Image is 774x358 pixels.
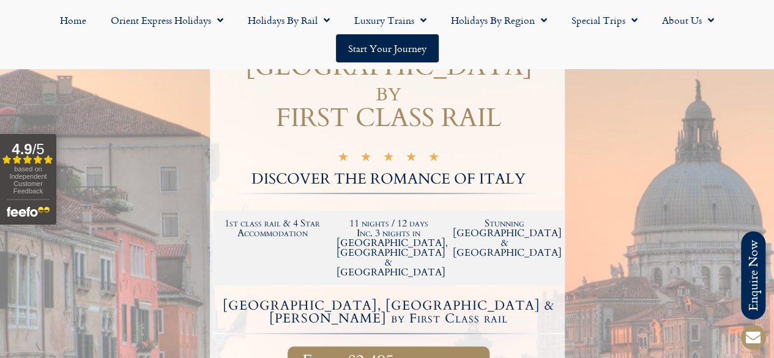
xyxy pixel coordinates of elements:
a: Holidays by Region [439,6,559,34]
i: ★ [406,153,417,165]
h2: 11 nights / 12 days Inc. 3 nights in [GEOGRAPHIC_DATA], [GEOGRAPHIC_DATA] & [GEOGRAPHIC_DATA] [337,218,441,277]
i: ★ [383,153,394,165]
a: Start your Journey [336,34,439,62]
i: ★ [428,153,439,165]
h2: 1st class rail & 4 Star Accommodation [221,218,325,238]
a: About Us [650,6,726,34]
h1: GRAND TOUR OF [GEOGRAPHIC_DATA] by FIRST CLASS RAIL [213,28,565,131]
a: Orient Express Holidays [99,6,236,34]
div: 5/5 [338,151,439,165]
a: Special Trips [559,6,650,34]
h2: Stunning [GEOGRAPHIC_DATA] & [GEOGRAPHIC_DATA] [453,218,557,258]
a: Home [48,6,99,34]
i: ★ [360,153,371,165]
nav: Menu [6,6,768,62]
i: ★ [338,153,349,165]
a: Luxury Trains [342,6,439,34]
a: Holidays by Rail [236,6,342,34]
h2: DISCOVER THE ROMANCE OF ITALY [213,172,565,187]
h4: [GEOGRAPHIC_DATA], [GEOGRAPHIC_DATA] & [PERSON_NAME] by First Class rail [215,299,563,325]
